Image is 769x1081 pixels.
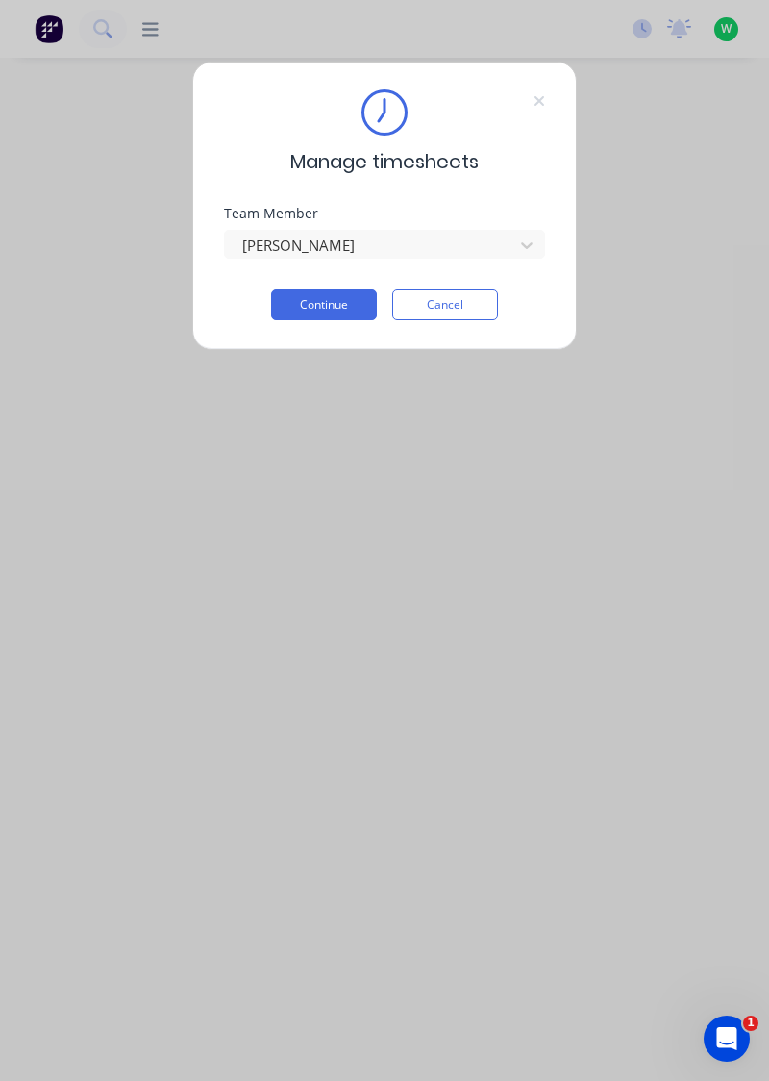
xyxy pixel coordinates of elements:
span: Manage timesheets [290,147,479,176]
button: Continue [271,289,377,320]
iframe: Intercom live chat [704,1016,750,1062]
span: 1 [743,1016,758,1031]
button: Cancel [392,289,498,320]
div: Team Member [224,207,545,220]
